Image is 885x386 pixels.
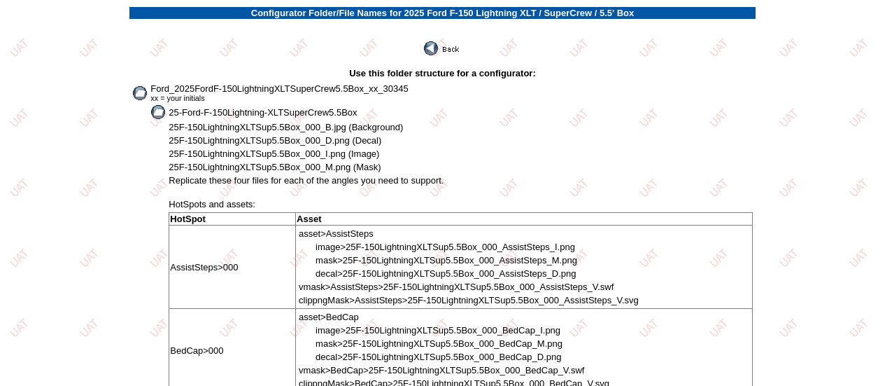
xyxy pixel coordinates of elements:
[132,86,148,100] img: glyphfolder.gif
[315,254,639,266] td: mask> _M.png
[169,107,357,118] span: 25-Ford-F-150Lightning-XLTSuperCrew5.5Box
[169,122,403,132] span: 25F-150LightningXLTSup5.5Box_000_B.jpg (Background)
[315,241,639,253] td: image> _I.png
[169,213,296,226] td: HotSpot
[298,294,639,306] td: _V.svg
[169,162,381,172] span: 25F-150LightningXLTSup5.5Box_000_M.png (Mask)
[150,105,166,119] img: glyphfolder.gif
[343,255,547,266] span: 25F-150LightningXLTSup5.5Box_000_AssistSteps
[299,295,611,305] span: clippngMask>AssistSteps>25F-150LightningXLTSup5.5Box_000_AssistSteps
[150,83,408,94] span: Ford_2025FordF-150LightningXLTSuperCrew5.5Box_xx_30345
[169,149,379,159] span: 25F-150LightningXLTSup5.5Box_000_I.png (Image)
[315,268,639,280] td: decal> _D.png
[315,351,610,363] td: decal> _D.png
[170,262,238,273] span: AssistSteps>000
[299,312,359,322] span: asset>BedCap
[299,282,587,292] span: vmask>AssistSteps>25F-150LightningXLTSup5.5Box_000_AssistSteps
[299,228,374,239] span: asset>AssistSteps
[346,242,550,252] span: 25F-150LightningXLTSup5.5Box_000_AssistSteps
[343,268,547,279] span: 25F-150LightningXLTSup5.5Box_000_AssistSteps
[129,7,755,19] td: Configurator Folder/File Names for 2025 Ford F-150 Lightning XLT / SuperCrew / 5.5' Box
[296,213,753,226] td: Asset
[168,174,753,186] td: Replicate these four files for each of the angles you need to support.
[298,281,639,293] td: _V.swf
[346,325,535,336] span: 25F-150LightningXLTSup5.5Box_000_BedCap
[170,345,223,356] span: BedCap>000
[343,352,532,362] span: 25F-150LightningXLTSup5.5Box_000_BedCap
[343,338,532,349] span: 25F-150LightningXLTSup5.5Box_000_BedCap
[299,365,558,375] span: vmask>BedCap>25F-150LightningXLTSup5.5Box_000_BedCap
[315,338,610,350] td: mask> _M.png
[315,324,610,336] td: image> _I.png
[150,94,204,102] small: xx = your initials
[349,68,536,78] b: Use this folder structure for a configurator:
[424,41,462,55] img: back.gif
[169,135,381,146] span: 25F-150LightningXLTSup5.5Box_000_D.png (Decal)
[168,188,753,210] td: HotSpots and assets:
[298,364,610,376] td: _V.swf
